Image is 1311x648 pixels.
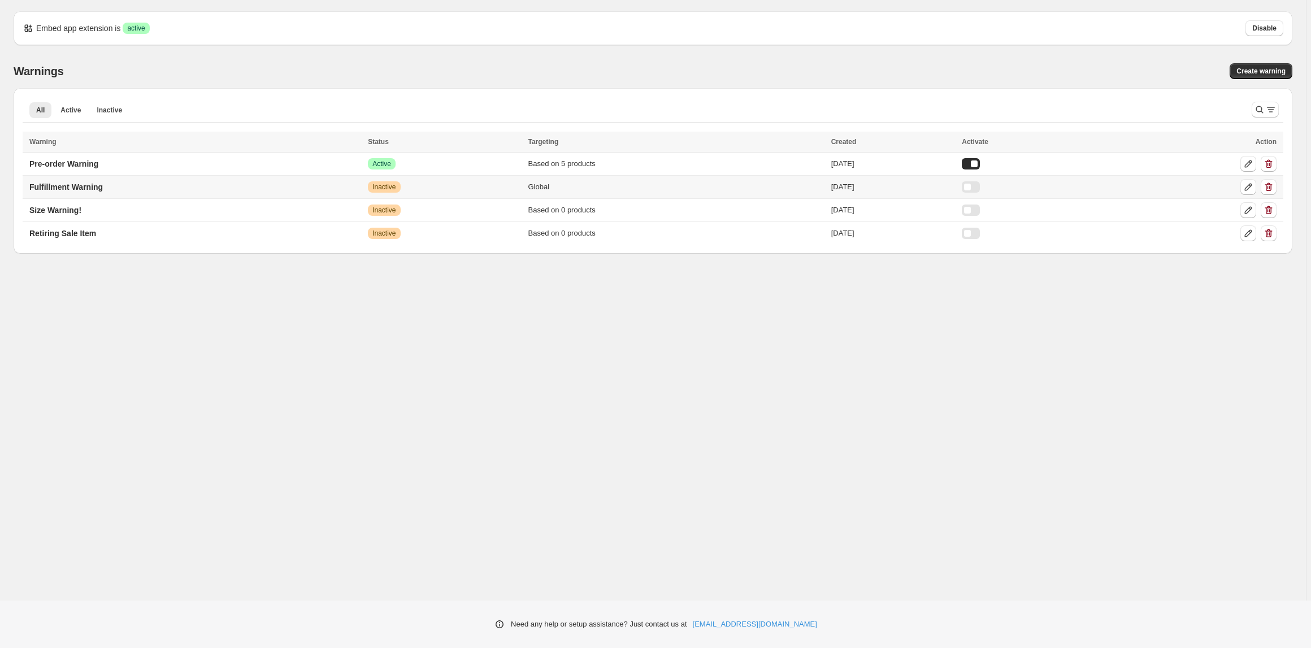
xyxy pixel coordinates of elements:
span: active [127,24,145,33]
span: Created [831,138,857,146]
span: Active [60,106,81,115]
div: [DATE] [831,181,956,193]
a: Pre-order Warning [23,155,105,173]
span: Status [368,138,389,146]
p: Fulfillment Warning [29,181,103,193]
button: Disable [1245,20,1283,36]
span: Inactive [372,182,396,192]
span: Active [372,159,391,168]
span: All [36,106,45,115]
div: Global [528,181,824,193]
p: Retiring Sale Item [29,228,96,239]
span: Warning [29,138,57,146]
span: Targeting [528,138,559,146]
div: Based on 0 products [528,205,824,216]
div: [DATE] [831,205,956,216]
a: Retiring Sale Item [23,224,103,242]
a: Fulfillment Warning [23,178,110,196]
span: Disable [1252,24,1277,33]
p: Size Warning! [29,205,81,216]
span: Create warning [1236,67,1286,76]
p: Embed app extension is [36,23,120,34]
span: Action [1256,138,1277,146]
span: Inactive [97,106,122,115]
a: [EMAIL_ADDRESS][DOMAIN_NAME] [693,619,817,630]
span: Activate [962,138,988,146]
a: Size Warning! [23,201,88,219]
div: Based on 5 products [528,158,824,169]
div: [DATE] [831,158,956,169]
p: Pre-order Warning [29,158,98,169]
h2: Warnings [14,64,64,78]
button: Search and filter results [1252,102,1279,118]
span: Inactive [372,206,396,215]
a: Create warning [1230,63,1292,79]
span: Inactive [372,229,396,238]
div: [DATE] [831,228,956,239]
div: Based on 0 products [528,228,824,239]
